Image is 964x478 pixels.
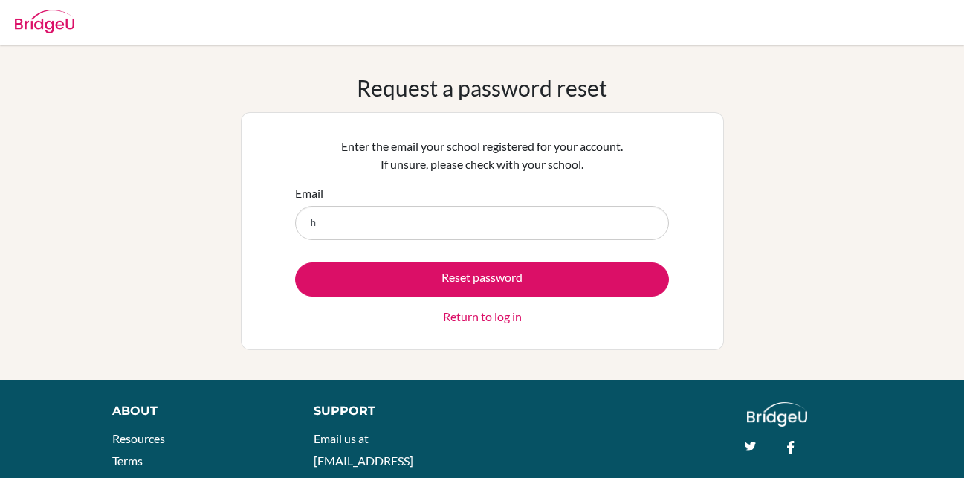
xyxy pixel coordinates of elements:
[112,431,165,445] a: Resources
[443,308,522,326] a: Return to log in
[295,138,669,173] p: Enter the email your school registered for your account. If unsure, please check with your school.
[112,402,280,420] div: About
[112,453,143,468] a: Terms
[15,10,74,33] img: Bridge-U
[295,262,669,297] button: Reset password
[295,184,323,202] label: Email
[314,402,468,420] div: Support
[747,402,807,427] img: logo_white@2x-f4f0deed5e89b7ecb1c2cc34c3e3d731f90f0f143d5ea2071677605dd97b5244.png
[357,74,607,101] h1: Request a password reset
